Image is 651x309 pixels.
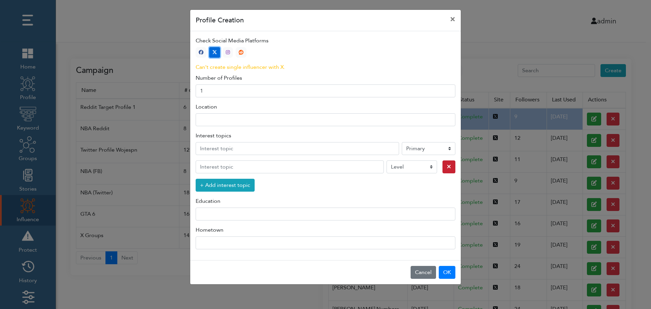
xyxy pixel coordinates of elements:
[196,103,455,113] legend: Location
[196,74,455,84] legend: Number of Profiles
[196,132,455,142] legend: Interest topics
[196,226,455,236] legend: Hometown
[411,266,436,279] button: Cancel
[196,63,455,71] div: Can't create single influencer with X.
[196,37,455,47] legend: Check Social Media Platforms
[445,10,461,29] button: Close
[196,179,255,192] button: + Add interest topic
[196,197,455,208] legend: Education
[196,15,244,25] h5: Profile Creation
[196,160,384,173] input: Interest topic
[439,266,455,279] button: OK
[196,142,399,155] input: Interest topic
